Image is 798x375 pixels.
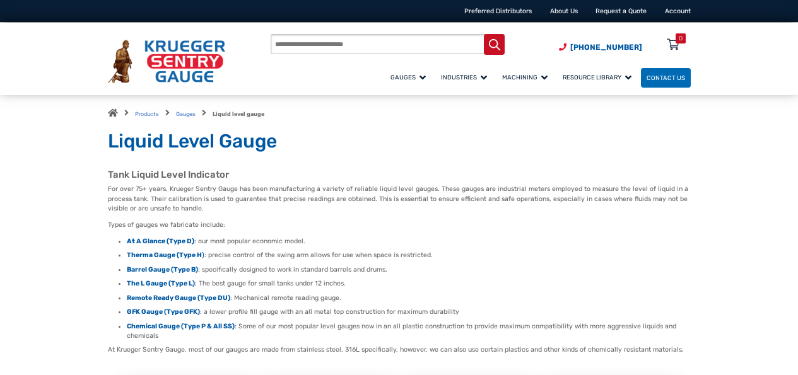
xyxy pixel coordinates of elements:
a: Preferred Distributors [464,7,532,15]
li: : a lower profile fill gauge with an all metal top construction for maximum durability [127,307,691,316]
img: Krueger Sentry Gauge [108,40,225,83]
li: : Mechanical remote reading gauge. [127,293,691,303]
a: Gauges [385,66,435,88]
a: Chemical Gauge (Type P & All SS) [127,322,235,330]
a: Request a Quote [596,7,647,15]
a: Phone Number (920) 434-8860 [559,42,642,53]
a: About Us [550,7,578,15]
li: : our most popular economic model. [127,236,691,246]
li: : The best gauge for small tanks under 12 inches. [127,279,691,288]
span: Machining [502,74,548,81]
a: Account [665,7,691,15]
h2: Tank Liquid Level Indicator [108,169,691,181]
a: Therma Gauge (Type H) [127,251,204,259]
span: Industries [441,74,487,81]
h1: Liquid Level Gauge [108,130,691,154]
li: : Some of our most popular level gauges now in an all plastic construction to provide maximum com... [127,321,691,340]
a: GFK Gauge (Type GFK) [127,308,200,316]
a: Products [135,111,159,117]
a: Gauges [176,111,196,117]
strong: Therma Gauge (Type H [127,251,202,259]
li: : specifically designed to work in standard barrels and drums. [127,265,691,274]
a: At A Glance (Type D) [127,237,194,245]
span: Contact Us [647,74,685,81]
a: Machining [496,66,557,88]
p: Types of gauges we fabricate include: [108,220,691,230]
span: Resource Library [563,74,631,81]
a: Industries [435,66,496,88]
span: [PHONE_NUMBER] [570,43,642,52]
strong: Liquid level gauge [213,111,264,117]
li: : precise control of the swing arm allows for use when space is restricted. [127,250,691,260]
a: Resource Library [557,66,641,88]
a: Contact Us [641,68,691,88]
a: Remote Ready Gauge (Type DU) [127,294,230,302]
span: Gauges [390,74,426,81]
a: Barrel Gauge (Type B) [127,265,198,274]
div: 0 [679,33,683,43]
p: For over 75+ years, Krueger Sentry Gauge has been manufacturing a variety of reliable liquid leve... [108,184,691,214]
p: At Krueger Sentry Gauge, most of our gauges are made from stainless steel, 316L specifically, how... [108,345,691,355]
a: The L Gauge (Type L) [127,279,195,287]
